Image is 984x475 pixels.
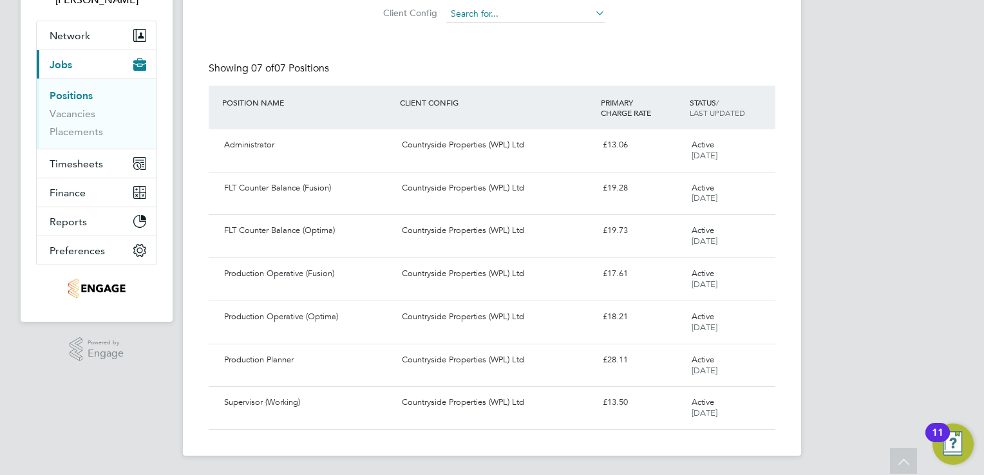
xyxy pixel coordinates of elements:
a: Vacancies [50,107,95,120]
button: Open Resource Center, 11 new notifications [932,424,974,465]
span: Reports [50,216,87,228]
span: [DATE] [692,150,717,161]
a: Positions [50,89,93,102]
span: Active [692,396,714,407]
div: Supervisor (Working) [219,392,397,413]
div: £17.61 [598,263,686,284]
span: Active [692,354,714,365]
div: £13.06 [598,135,686,156]
div: Countryside Properties (WPL) Ltd [397,263,597,284]
span: Jobs [50,59,72,71]
label: Client Config [379,7,437,19]
button: Preferences [37,236,156,265]
div: £28.11 [598,349,686,371]
span: [DATE] [692,365,717,376]
div: Countryside Properties (WPL) Ltd [397,306,597,328]
div: Jobs [37,79,156,149]
div: £13.50 [598,392,686,413]
div: £19.73 [598,220,686,241]
span: [DATE] [692,192,717,203]
button: Finance [37,178,156,207]
span: Engage [88,348,124,359]
div: Production Operative (Fusion) [219,263,397,284]
div: FLT Counter Balance (Optima) [219,220,397,241]
span: Active [692,225,714,236]
span: [DATE] [692,322,717,333]
button: Jobs [37,50,156,79]
a: Go to home page [36,278,157,299]
div: Countryside Properties (WPL) Ltd [397,135,597,156]
div: Production Operative (Optima) [219,306,397,328]
button: Network [37,21,156,50]
span: LAST UPDATED [690,107,745,118]
span: [DATE] [692,236,717,247]
span: 07 Positions [251,62,329,75]
span: 07 of [251,62,274,75]
div: Production Planner [219,349,397,371]
div: £19.28 [598,178,686,199]
a: Powered byEngage [70,337,124,362]
span: / [716,97,719,107]
span: Active [692,311,714,322]
div: STATUS [686,91,775,124]
span: Timesheets [50,158,103,170]
div: 11 [932,433,943,449]
img: fusionstaff-logo-retina.png [68,278,126,299]
span: Finance [50,187,86,199]
span: Active [692,182,714,193]
a: Placements [50,126,103,138]
span: [DATE] [692,279,717,290]
span: Preferences [50,245,105,257]
button: Timesheets [37,149,156,178]
div: £18.21 [598,306,686,328]
div: Countryside Properties (WPL) Ltd [397,178,597,199]
span: Active [692,268,714,279]
div: Countryside Properties (WPL) Ltd [397,349,597,371]
span: Powered by [88,337,124,348]
div: Countryside Properties (WPL) Ltd [397,220,597,241]
input: Search for... [446,5,605,23]
span: Network [50,30,90,42]
div: Showing [209,62,332,75]
div: FLT Counter Balance (Fusion) [219,178,397,199]
span: Active [692,139,714,150]
div: CLIENT CONFIG [397,91,597,114]
div: Countryside Properties (WPL) Ltd [397,392,597,413]
div: PRIMARY CHARGE RATE [598,91,686,124]
div: POSITION NAME [219,91,397,114]
button: Reports [37,207,156,236]
div: Administrator [219,135,397,156]
span: [DATE] [692,407,717,418]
